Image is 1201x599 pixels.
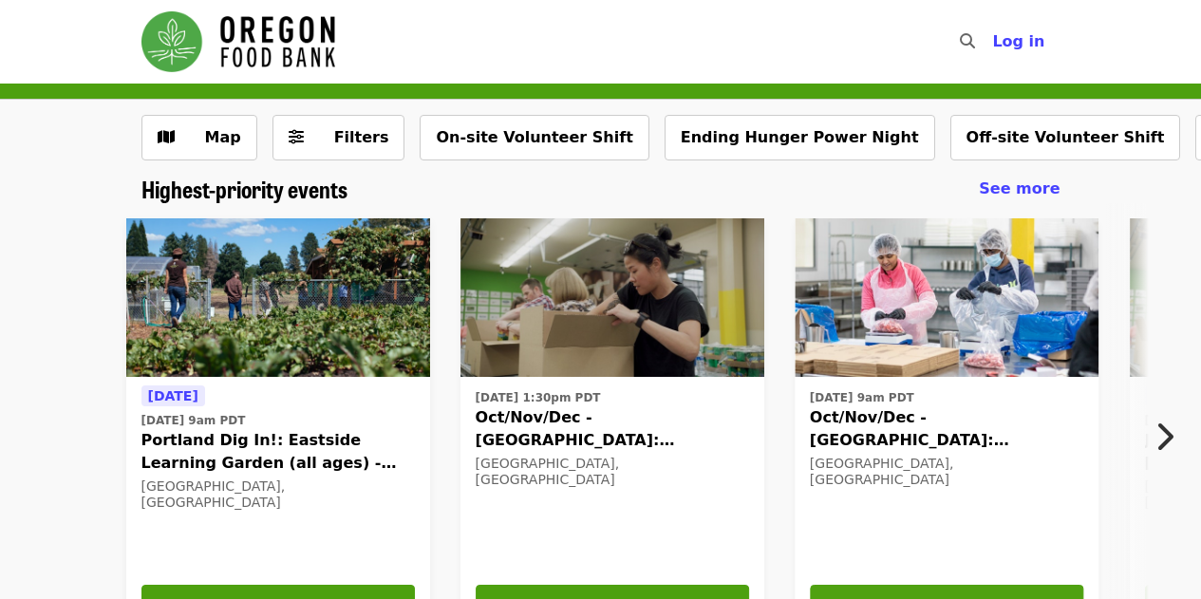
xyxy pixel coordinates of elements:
img: Portland Dig In!: Eastside Learning Garden (all ages) - Aug/Sept/Oct organized by Oregon Food Bank [126,218,430,378]
span: Log in [992,32,1044,50]
span: Oct/Nov/Dec - [GEOGRAPHIC_DATA]: Repack/Sort (age [DEMOGRAPHIC_DATA]+) [810,406,1083,452]
span: See more [979,179,1060,197]
button: Filters (0 selected) [272,115,405,160]
button: On-site Volunteer Shift [420,115,648,160]
img: Oregon Food Bank - Home [141,11,335,72]
span: Map [205,128,241,146]
span: [DATE] [148,388,198,403]
button: Off-site Volunteer Shift [950,115,1181,160]
button: Log in [977,23,1060,61]
div: [GEOGRAPHIC_DATA], [GEOGRAPHIC_DATA] [810,456,1083,488]
span: Filters [334,128,389,146]
span: Highest-priority events [141,172,347,205]
i: search icon [960,32,975,50]
time: [DATE] 9am PDT [141,412,246,429]
div: [GEOGRAPHIC_DATA], [GEOGRAPHIC_DATA] [141,478,415,511]
img: Oct/Nov/Dec - Portland: Repack/Sort (age 8+) organized by Oregon Food Bank [460,218,764,378]
div: [GEOGRAPHIC_DATA], [GEOGRAPHIC_DATA] [476,456,749,488]
a: Highest-priority events [141,176,347,203]
time: [DATE] 9am PDT [810,389,914,406]
span: Portland Dig In!: Eastside Learning Garden (all ages) - Aug/Sept/Oct [141,429,415,475]
a: See more [979,178,1060,200]
i: map icon [158,128,175,146]
time: [DATE] 1:30pm PDT [476,389,601,406]
button: Next item [1138,410,1201,463]
i: chevron-right icon [1154,419,1173,455]
div: Highest-priority events [126,176,1076,203]
input: Search [986,19,1002,65]
span: Oct/Nov/Dec - [GEOGRAPHIC_DATA]: Repack/Sort (age [DEMOGRAPHIC_DATA]+) [476,406,749,452]
i: sliders-h icon [289,128,304,146]
img: Oct/Nov/Dec - Beaverton: Repack/Sort (age 10+) organized by Oregon Food Bank [795,218,1098,378]
button: Ending Hunger Power Night [665,115,935,160]
button: Show map view [141,115,257,160]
